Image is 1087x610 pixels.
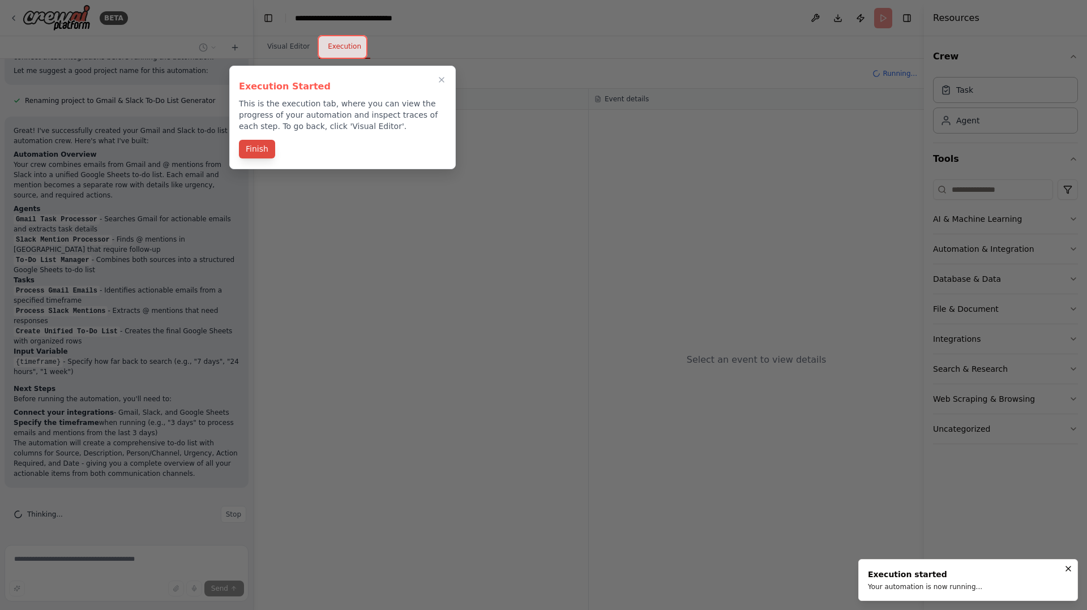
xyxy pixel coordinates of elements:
[239,98,446,132] p: This is the execution tab, where you can view the progress of your automation and inspect traces ...
[435,73,448,87] button: Close walkthrough
[239,80,446,93] h3: Execution Started
[239,140,275,158] button: Finish
[260,10,276,26] button: Hide left sidebar
[868,569,982,580] div: Execution started
[868,582,982,591] div: Your automation is now running...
